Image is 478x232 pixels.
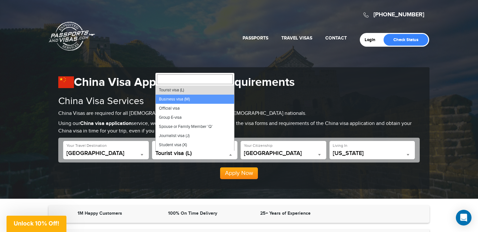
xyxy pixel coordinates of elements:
h2: China Visa Services [58,96,420,107]
strong: 100% On Time Delivery [168,210,217,216]
span: Unlock 10% Off! [14,220,59,227]
li: Spouse or Family Member 'Q' [156,122,234,131]
span: China [66,150,146,159]
p: China Visas are required for all [DEMOGRAPHIC_DATA] Citizens and many [DEMOGRAPHIC_DATA] nationals. [58,110,420,117]
li: Group E-visa [156,113,234,122]
strong: 25+ Years of Experience [260,210,311,216]
a: [PHONE_NUMBER] [373,11,424,18]
a: Login [365,37,380,42]
a: Passports [243,35,268,41]
li: Business visa (M) [156,95,234,104]
span: California [333,150,412,159]
input: Search [157,74,233,84]
p: Using our service, we can personally guide you through the visa forms and requirements of the Chi... [58,120,420,135]
label: Your Travel Destination [66,143,107,148]
div: Open Intercom Messenger [456,210,471,225]
span: United States [244,150,323,159]
strong: 1M Happy Customers [77,210,122,216]
label: Your Citizenship [244,143,273,148]
a: Passports & [DOMAIN_NAME] [49,22,95,51]
span: California [333,150,412,157]
a: Contact [325,35,347,41]
span: China [66,150,146,157]
div: Unlock 10% Off! [7,216,66,232]
span: Tourist visa (L) [155,150,234,159]
h1: China Visa Application and Requirements [58,75,420,89]
span: Tourist visa (L) [155,150,234,157]
a: Check Status [384,34,428,46]
li: Tourist visa (L) [156,85,234,95]
li: Official visa [156,104,234,113]
li: Student visa (X) [156,140,234,149]
a: Travel Visas [281,35,312,41]
li: Journalist visa (J) [156,131,234,140]
label: Living In [333,143,347,148]
span: United States [244,150,323,157]
li: Crew visa (C) [156,149,234,159]
strong: China visa application [80,120,132,127]
iframe: Customer reviews powered by Trustpilot [333,210,423,218]
button: Apply Now [220,167,258,179]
